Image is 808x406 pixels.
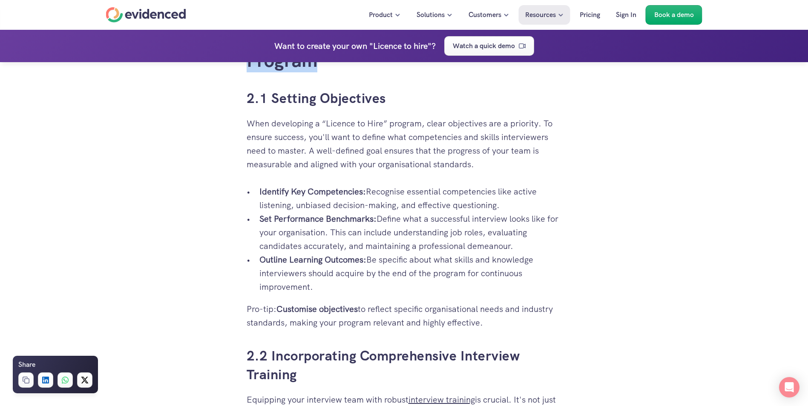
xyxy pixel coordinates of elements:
strong: Set Performance Benchmarks: [259,213,377,224]
a: interview training [408,394,475,405]
a: Sign In [610,5,643,25]
a: Watch a quick demo [444,36,534,56]
p: Product [369,9,393,20]
a: Home [106,7,186,23]
h6: Share [18,359,35,370]
p: Book a demo [654,9,694,20]
p: Be specific about what skills and knowledge interviewers should acquire by the end of the program... [259,253,562,294]
p: Resources [525,9,556,20]
p: Pricing [580,9,600,20]
strong: Identify Key Competencies: [259,186,366,197]
h4: Want to create your own "Licence to hire"? [274,39,436,53]
strong: Outline Learning Outcomes: [259,254,366,265]
p: When developing a “Licence to Hire” program, clear objectives are a priority. To ensure success, ... [247,117,562,171]
p: Watch a quick demo [453,40,515,51]
p: Solutions [417,9,445,20]
div: Open Intercom Messenger [779,377,799,397]
p: Sign In [616,9,636,20]
p: Pro-tip: to reflect specific organisational needs and industry standards, making your program rel... [247,302,562,329]
strong: Customise objectives [276,303,358,315]
a: 2.1 Setting Objectives [247,89,386,107]
a: Book a demo [646,5,702,25]
a: Pricing [573,5,607,25]
p: Customers [469,9,501,20]
p: Recognise essential competencies like active listening, unbiased decision-making, and effective q... [259,185,562,212]
a: 2.2 Incorporating Comprehensive Interview Training [247,347,523,384]
p: Define what a successful interview looks like for your organisation. This can include understandi... [259,212,562,253]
